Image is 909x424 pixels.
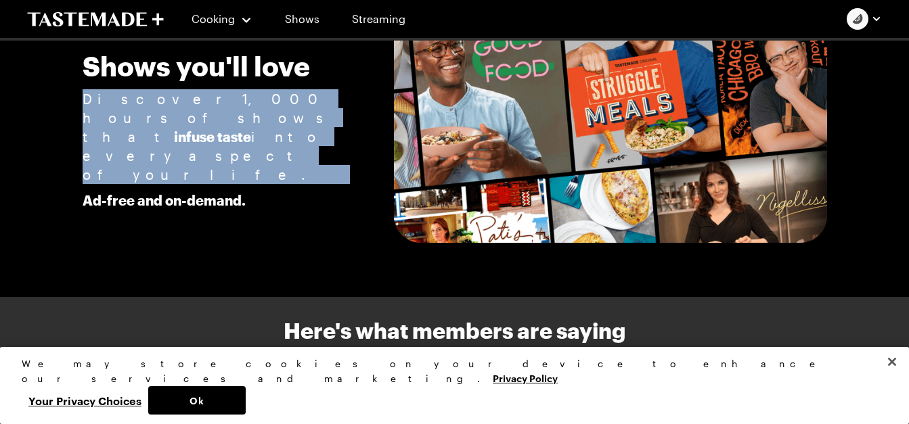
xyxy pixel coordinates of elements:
[148,386,246,415] button: Ok
[847,8,868,30] img: Profile picture
[22,386,148,415] button: Your Privacy Choices
[83,51,353,81] h3: Shows you'll love
[83,89,353,184] p: Discover 1,000 hours of shows that into every aspect of your life.
[493,371,558,384] a: More information about your privacy, opens in a new tab
[174,128,251,145] strong: infuse taste
[22,356,876,386] div: We may store cookies on your device to enhance our services and marketing.
[847,8,882,30] button: Profile picture
[22,356,876,415] div: Privacy
[192,12,235,25] span: Cooking
[877,347,907,377] button: Close
[83,192,353,208] p: Ad-free and on-demand.
[27,11,164,27] a: To Tastemade Home Page
[14,319,895,343] h3: Here's what members are saying
[191,3,252,35] button: Cooking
